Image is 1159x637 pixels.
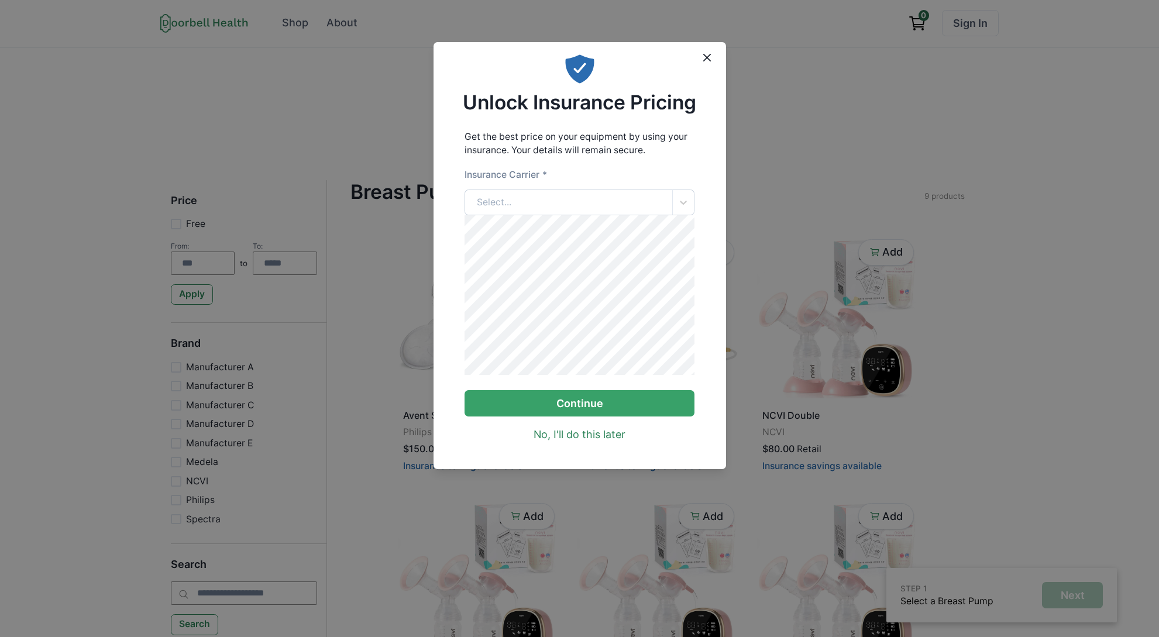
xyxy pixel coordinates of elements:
[465,130,694,157] p: Get the best price on your equipment by using your insurance. Your details will remain secure.
[463,91,696,114] h2: Unlock Insurance Pricing
[465,390,694,416] button: Continue
[534,427,625,443] a: No, I'll do this later
[477,195,511,209] div: Select...
[697,47,718,68] button: Close
[465,168,546,182] label: Insurance Carrier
